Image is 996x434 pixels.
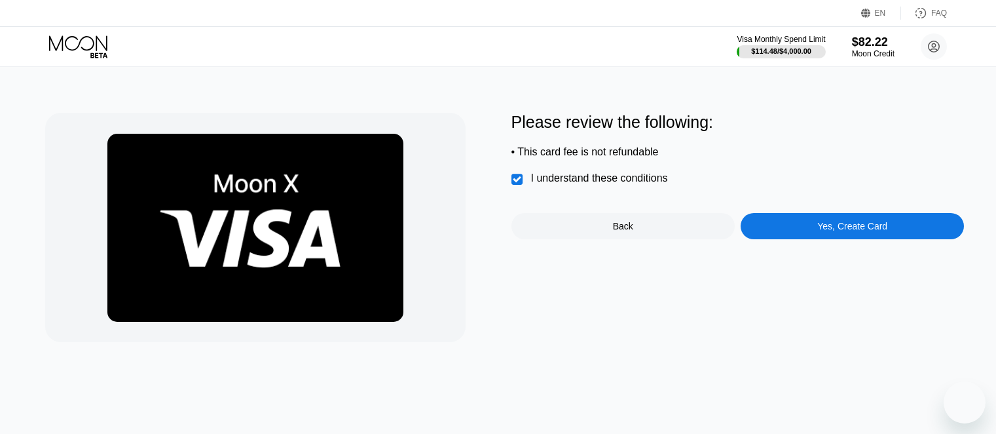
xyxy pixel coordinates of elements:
[861,7,901,20] div: EN
[901,7,947,20] div: FAQ
[613,221,633,231] div: Back
[511,213,735,239] div: Back
[751,47,811,55] div: $114.48 / $4,000.00
[852,35,895,58] div: $82.22Moon Credit
[875,9,886,18] div: EN
[511,113,965,132] div: Please review the following:
[852,35,895,49] div: $82.22
[511,146,965,158] div: • This card fee is not refundable
[737,35,825,44] div: Visa Monthly Spend Limit
[931,9,947,18] div: FAQ
[852,49,895,58] div: Moon Credit
[741,213,964,239] div: Yes, Create Card
[817,221,887,231] div: Yes, Create Card
[944,382,986,424] iframe: Button to launch messaging window
[737,35,825,58] div: Visa Monthly Spend Limit$114.48/$4,000.00
[531,172,668,184] div: I understand these conditions
[511,173,525,186] div: 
